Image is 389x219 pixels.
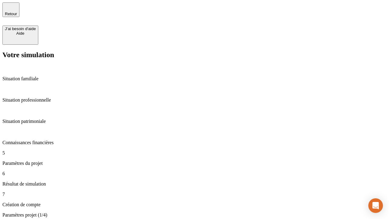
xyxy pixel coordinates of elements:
p: 5 [2,150,387,156]
p: 7 [2,192,387,197]
p: 6 [2,171,387,176]
p: Paramètres du projet [2,161,387,166]
div: J’ai besoin d'aide [5,26,36,31]
h2: Votre simulation [2,51,387,59]
p: Situation patrimoniale [2,119,387,124]
p: Connaissances financières [2,140,387,145]
p: Situation familiale [2,76,387,82]
button: J’ai besoin d'aideAide [2,26,38,45]
p: Situation professionnelle [2,97,387,103]
div: Aide [5,31,36,36]
button: Retour [2,2,19,17]
p: Paramètres projet (1/4) [2,212,387,218]
div: Open Intercom Messenger [368,198,383,213]
span: Retour [5,12,17,16]
p: Création de compte [2,202,387,207]
p: Résultat de simulation [2,181,387,187]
